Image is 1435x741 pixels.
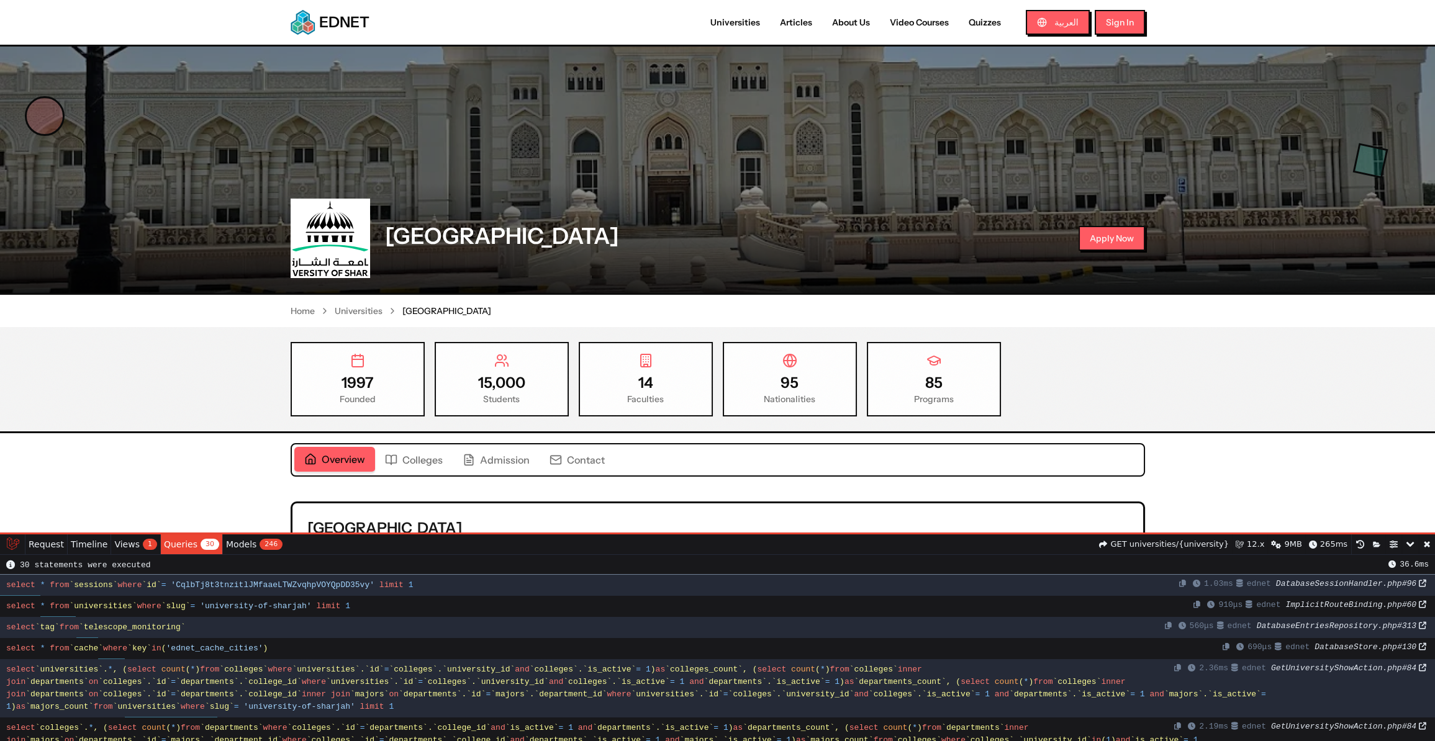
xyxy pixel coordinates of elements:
[446,373,558,393] div: 15,000
[568,723,573,732] span: 1
[171,580,374,590] span: 'CqlbTj8t3tnzitlJMfaaeLTWZvqhpVOYQpDD35vy'
[734,373,846,393] div: 95
[1101,677,1125,686] span: inner
[171,689,176,699] span: =
[1174,722,1185,731] span: Copy to clipboard
[384,665,389,674] span: =
[1388,560,1429,568] span: Accumulated duration
[849,723,879,732] span: select
[268,665,292,674] span: where
[291,10,315,35] img: EDNET
[1140,689,1145,699] span: 1
[1149,689,1164,699] span: and
[680,677,685,686] span: 1
[1271,722,1429,731] span: Filename
[171,677,176,686] span: =
[898,665,922,674] span: inner
[137,601,161,611] span: where
[1217,621,1252,631] span: Connection
[6,622,35,632] span: select
[1033,677,1052,686] span: from
[995,689,1009,699] span: and
[1236,642,1272,652] span: Duration
[166,644,263,653] span: 'ednet_cache_cities'
[549,677,563,686] span: and
[1223,642,1233,652] span: Copy to clipboard
[6,560,151,570] span: 30 statements were executed
[402,305,491,317] span: [GEOGRAPHIC_DATA]
[302,677,326,686] span: where
[656,665,666,674] span: as
[6,665,35,674] span: select
[1257,621,1429,631] span: Filename
[89,677,99,686] span: on
[883,723,907,732] span: count
[201,539,219,550] span: 30
[50,580,69,590] span: from
[985,689,990,699] span: 1
[6,689,25,699] span: join
[1130,689,1135,699] span: =
[822,16,880,29] a: About Us
[345,601,350,611] span: 1
[360,702,384,711] span: limit
[995,677,1019,686] span: count
[161,665,186,674] span: count
[733,723,743,732] span: as
[319,12,369,32] span: EDNET
[515,665,529,674] span: and
[854,689,868,699] span: and
[1026,10,1089,35] button: العربية
[117,580,142,590] span: where
[6,665,1270,711] code: `universities`. , ( ( ) `colleges` `universities`.`id` `colleges`.`university_id` `colleges`.`is_...
[1188,663,1228,673] span: Duration
[878,373,990,393] div: 85
[6,644,35,653] span: select
[1179,621,1214,631] span: Duration
[975,689,980,699] span: =
[50,601,69,611] span: from
[409,580,414,590] span: 1
[1231,663,1266,673] span: Connection
[6,580,35,590] span: select
[1193,579,1233,588] span: Duration
[16,702,26,711] span: as
[6,677,25,686] span: join
[6,622,186,632] code: `tag` `telescope_monitoring`
[590,393,702,405] div: Faculties
[103,644,127,653] span: where
[1004,723,1028,732] span: inner
[389,702,394,711] span: 1
[1276,579,1429,588] span: Filename
[6,644,268,653] code: `cache` `key` ( )
[559,723,564,732] span: =
[89,689,99,699] span: on
[880,16,959,29] a: Video Courses
[1275,642,1310,652] span: Connection
[607,689,631,699] span: where
[307,518,1128,538] h2: [GEOGRAPHIC_DATA]
[152,644,161,653] span: in
[263,723,287,732] span: where
[302,373,414,393] div: 1997
[835,677,840,686] span: 1
[878,393,990,405] div: Programs
[734,393,846,405] div: Nationalities
[825,677,830,686] span: =
[1231,722,1266,731] span: Connection
[385,223,619,248] h1: [GEOGRAPHIC_DATA]
[713,723,718,732] span: =
[360,723,365,732] span: =
[1095,10,1145,35] button: Sign In
[1285,600,1429,609] span: Filename
[1207,600,1243,609] span: Duration
[108,723,137,732] span: select
[757,665,786,674] span: select
[93,702,112,711] span: from
[1315,642,1429,652] span: Filename
[1193,600,1204,609] span: Copy to clipboard
[1236,579,1271,588] span: Connection
[322,452,365,467] span: Overview
[379,580,404,590] span: limit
